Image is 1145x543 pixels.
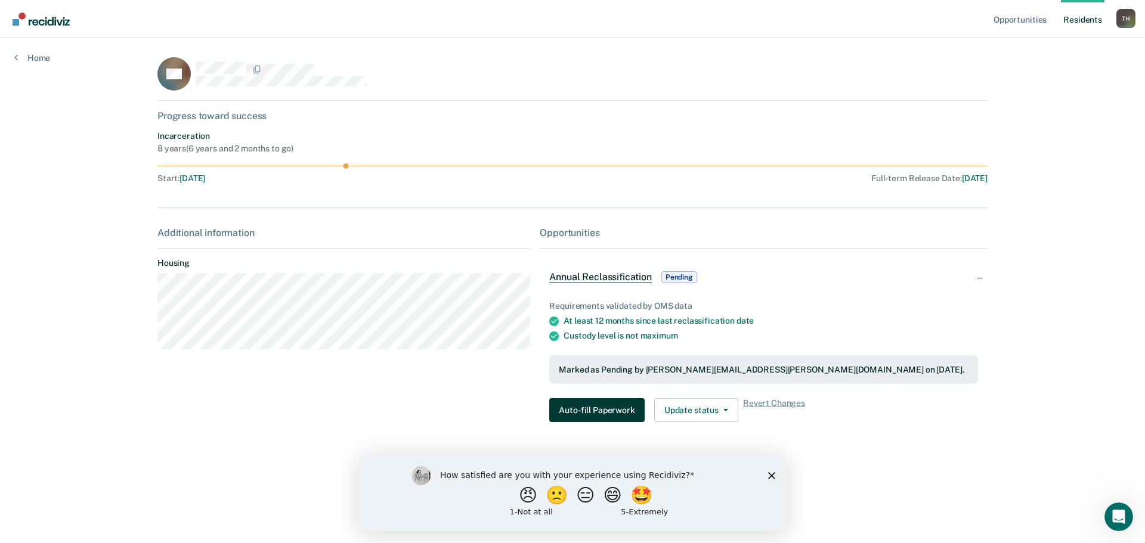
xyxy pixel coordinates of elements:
[661,271,697,283] span: Pending
[962,173,988,183] span: [DATE]
[157,173,536,184] div: Start :
[540,227,988,238] div: Opportunities
[541,173,988,184] div: Full-term Release Date :
[549,398,644,422] button: Auto-fill Paperwork
[564,316,978,326] div: At least 12 months since last reclassification
[157,258,530,268] dt: Housing
[564,331,978,341] div: Custody level is not
[13,13,70,26] img: Recidiviz
[157,110,988,122] div: Progress toward success
[640,331,678,340] span: maximum
[14,52,50,63] a: Home
[359,454,786,531] iframe: Survey by Kim from Recidiviz
[549,271,651,283] span: Annual Reclassification
[540,258,988,296] div: Annual ReclassificationPending
[654,398,738,422] button: Update status
[157,131,293,141] div: Incarceration
[743,398,805,422] span: Revert Changes
[157,144,293,154] div: 8 years ( 6 years and 2 months to go )
[549,398,649,422] a: Navigate to form link
[1116,9,1135,28] div: T H
[736,316,754,325] span: date
[1116,9,1135,28] button: Profile dropdown button
[180,173,205,183] span: [DATE]
[157,227,530,238] div: Additional information
[559,365,968,375] div: Marked as Pending by [PERSON_NAME][EMAIL_ADDRESS][PERSON_NAME][DOMAIN_NAME] on [DATE].
[1104,502,1133,531] iframe: Intercom live chat
[549,301,978,311] div: Requirements validated by OMS data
